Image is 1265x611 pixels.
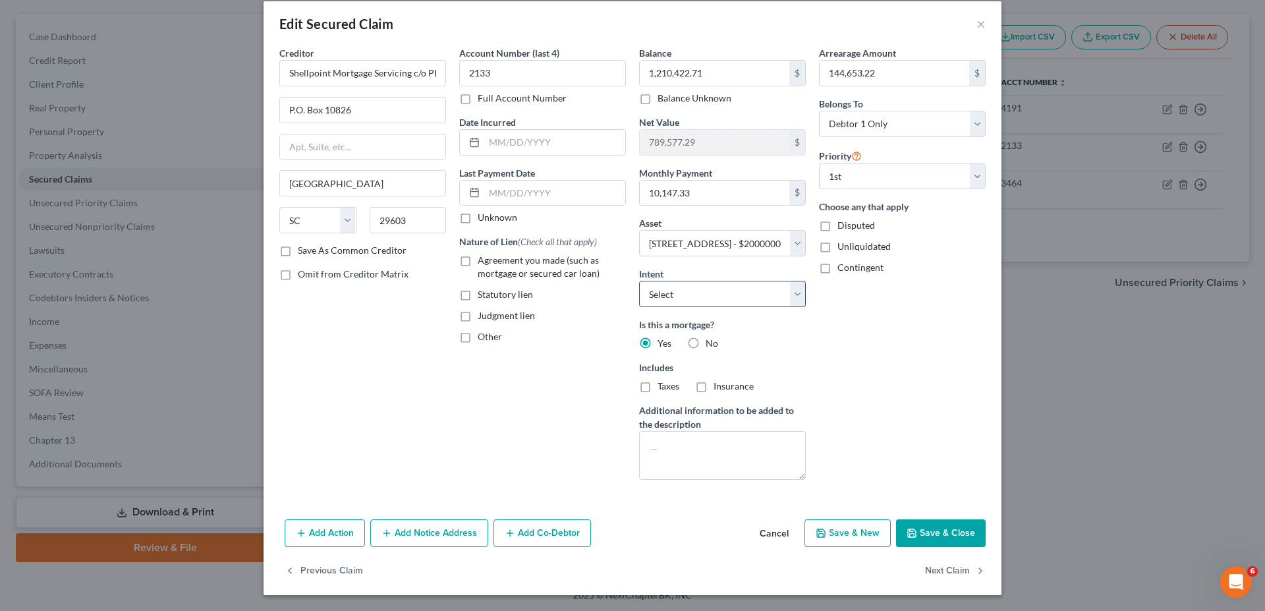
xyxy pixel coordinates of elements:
input: 0.00 [820,61,969,86]
input: Enter zip... [370,207,447,233]
span: Yes [658,337,671,349]
label: Last Payment Date [459,166,535,180]
span: Unliquidated [837,241,891,252]
input: XXXX [459,60,626,86]
span: Agreement you made (such as mortgage or secured car loan) [478,254,600,279]
label: Includes [639,361,806,374]
input: 0.00 [640,61,789,86]
button: Save & New [804,519,891,547]
input: Enter address... [280,98,445,123]
button: Previous Claim [285,558,363,585]
div: Edit Secured Claim [279,15,393,33]
label: Additional information to be added to the description [639,403,806,431]
label: Date Incurred [459,115,516,129]
label: Is this a mortgage? [639,318,806,332]
div: $ [789,181,805,206]
button: Save & Close [896,519,986,547]
input: Search creditor by name... [279,60,446,86]
span: No [706,337,718,349]
iframe: Intercom live chat [1220,566,1252,598]
label: Full Account Number [478,92,567,105]
label: Net Value [639,115,679,129]
span: Asset [639,218,661,229]
span: Insurance [714,380,754,392]
span: Judgment lien [478,310,535,321]
label: Priority [819,148,862,163]
button: Add Notice Address [370,519,488,547]
input: Enter city... [280,171,445,196]
div: $ [789,130,805,155]
span: Omit from Creditor Matrix [298,268,408,279]
label: Nature of Lien [459,235,597,248]
div: $ [969,61,985,86]
label: Arrearage Amount [819,46,896,60]
input: Apt, Suite, etc... [280,134,445,160]
input: 0.00 [640,130,789,155]
span: 6 [1247,566,1258,577]
label: Account Number (last 4) [459,46,559,60]
label: Balance [639,46,671,60]
button: Cancel [749,521,799,547]
span: Belongs To [819,98,863,109]
label: Save As Common Creditor [298,244,407,257]
span: Disputed [837,219,875,231]
label: Unknown [478,211,517,224]
span: Other [478,331,502,342]
span: (Check all that apply) [518,236,597,247]
div: $ [789,61,805,86]
button: × [976,16,986,32]
input: MM/DD/YYYY [484,130,625,155]
button: Add Co-Debtor [493,519,591,547]
span: Statutory lien [478,289,533,300]
input: 0.00 [640,181,789,206]
span: Taxes [658,380,679,392]
button: Next Claim [925,558,986,585]
label: Intent [639,267,663,281]
label: Balance Unknown [658,92,731,105]
span: Contingent [837,262,884,273]
span: Creditor [279,47,314,59]
input: MM/DD/YYYY [484,181,625,206]
label: Monthly Payment [639,166,712,180]
button: Add Action [285,519,365,547]
label: Choose any that apply [819,200,986,214]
